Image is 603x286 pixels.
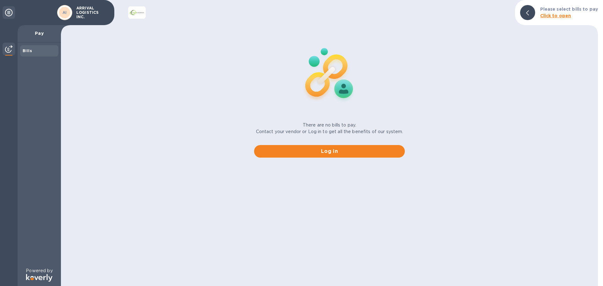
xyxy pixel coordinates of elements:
[76,6,108,19] p: ARRIVAL LOGISTICS INC.
[26,274,52,282] img: Logo
[26,267,52,274] p: Powered by
[540,7,598,12] b: Please select bills to pay
[23,48,32,53] b: Bills
[540,13,571,18] b: Click to open
[256,122,403,135] p: There are no bills to pay. Contact your vendor or Log in to get all the benefits of our system.
[23,30,56,36] p: Pay
[254,145,405,158] button: Log in
[62,10,67,15] b: AI
[259,148,400,155] span: Log in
